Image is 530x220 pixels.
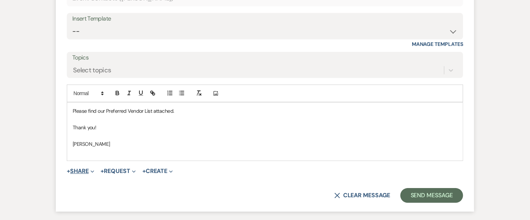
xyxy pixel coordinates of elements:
span: + [142,168,146,174]
button: Share [67,168,94,174]
span: Thank you! [73,124,96,131]
button: Request [101,168,136,174]
span: [PERSON_NAME] [73,141,110,147]
span: + [67,168,70,174]
label: Topics [72,53,458,63]
button: Create [142,168,173,174]
a: Manage Templates [412,41,463,47]
div: Select topics [73,65,111,75]
button: Send Message [400,188,463,203]
span: + [101,168,104,174]
button: Clear message [334,192,390,198]
span: Please find our Preferred Vendor List attached. [73,108,174,114]
div: Insert Template [72,14,458,24]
